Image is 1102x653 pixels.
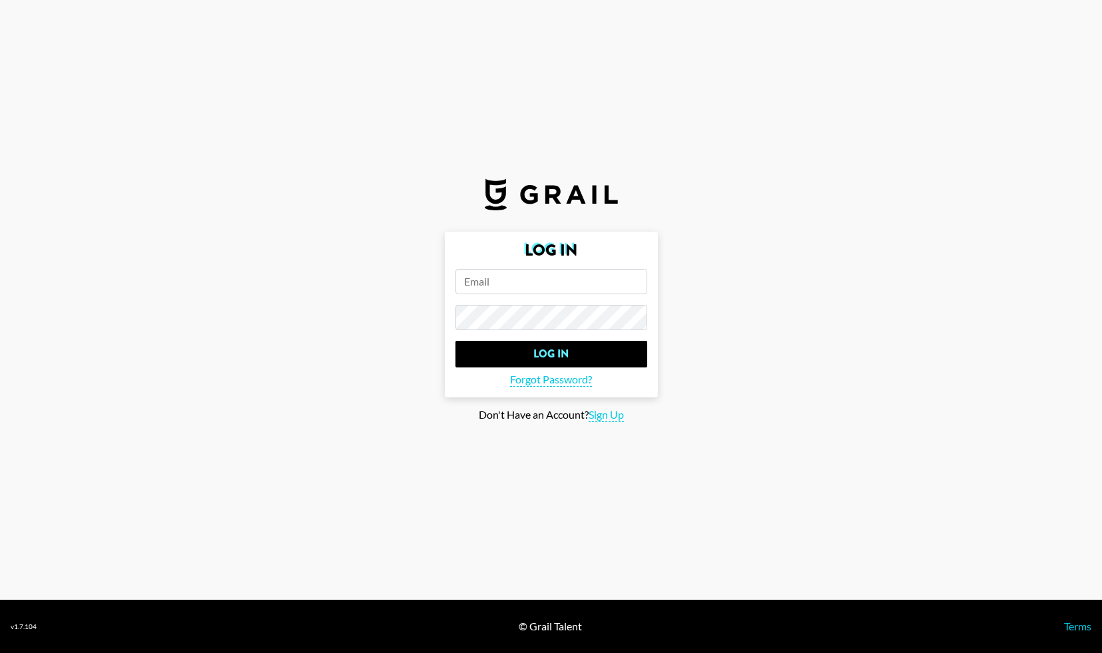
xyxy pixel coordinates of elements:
input: Email [455,269,647,294]
input: Log In [455,341,647,367]
div: © Grail Talent [519,620,582,633]
a: Terms [1064,620,1091,632]
span: Forgot Password? [510,373,592,387]
span: Sign Up [589,408,624,422]
div: v 1.7.104 [11,622,37,631]
h2: Log In [455,242,647,258]
img: Grail Talent Logo [485,178,618,210]
div: Don't Have an Account? [11,408,1091,422]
